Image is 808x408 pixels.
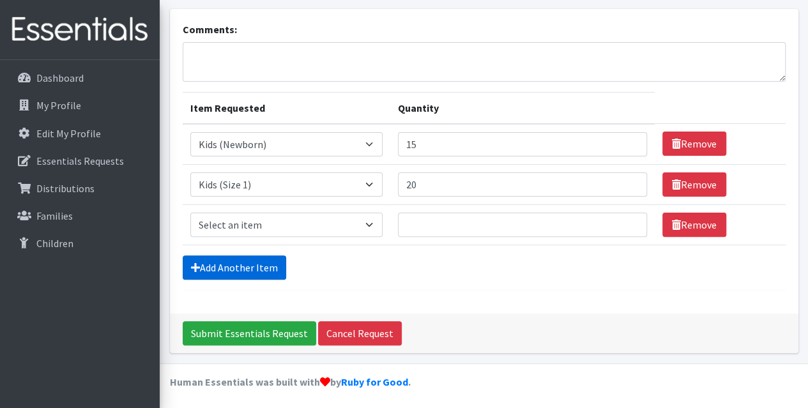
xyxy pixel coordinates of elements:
label: Comments: [183,22,237,37]
a: Ruby for Good [341,375,408,388]
p: Families [36,209,73,222]
a: My Profile [5,93,155,118]
p: Dashboard [36,72,84,84]
a: Cancel Request [318,321,402,345]
p: Distributions [36,182,95,195]
a: Remove [662,132,726,156]
th: Item Requested [183,92,390,124]
p: Edit My Profile [36,127,101,140]
a: Remove [662,172,726,197]
input: Submit Essentials Request [183,321,316,345]
img: HumanEssentials [5,8,155,51]
strong: Human Essentials was built with by . [170,375,411,388]
a: Essentials Requests [5,148,155,174]
a: Children [5,230,155,256]
p: My Profile [36,99,81,112]
p: Children [36,237,73,250]
a: Dashboard [5,65,155,91]
a: Edit My Profile [5,121,155,146]
a: Remove [662,213,726,237]
a: Distributions [5,176,155,201]
p: Essentials Requests [36,155,124,167]
a: Families [5,203,155,229]
a: Add Another Item [183,255,286,280]
th: Quantity [390,92,655,124]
